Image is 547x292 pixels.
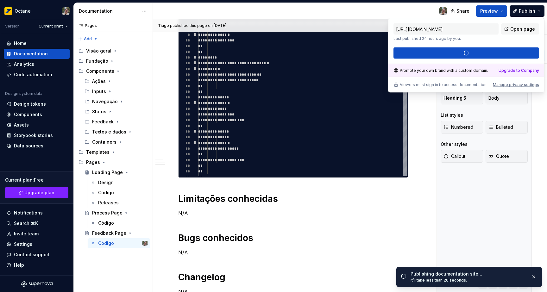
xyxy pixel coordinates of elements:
a: Open page [501,23,539,35]
div: Loading Page [92,169,123,176]
div: Ações [82,76,150,86]
div: Inputs [82,86,150,96]
button: Heading 5 [441,92,483,104]
a: Design tokens [4,99,70,109]
a: Process Page [82,208,150,218]
img: Tiago [439,7,447,15]
span: Heading 5 [443,95,466,101]
div: Inputs [92,88,106,95]
a: Assets [4,120,70,130]
div: Octane [15,8,31,14]
div: Components [76,66,150,76]
div: Status [92,109,106,115]
button: Preview [476,5,507,17]
span: Preview [480,8,498,14]
div: Código [98,240,114,246]
p: Last published 24 hours ago by you. [393,36,499,41]
div: Storybook stories [14,132,53,139]
div: Components [86,68,114,74]
div: Pages [76,157,150,167]
div: Textos e dados [92,129,126,135]
button: Publish [510,5,544,17]
div: published this page on [DATE] [170,23,226,28]
span: Current draft [39,24,63,29]
div: Design system data [5,91,42,96]
div: Código [98,220,114,226]
div: List styles [441,112,463,118]
div: Page tree [76,46,150,248]
a: Upgrade plan [5,187,68,198]
span: Tiago [158,23,169,28]
a: Código [88,188,150,198]
div: Containers [92,139,116,145]
span: Bulleted [488,124,513,130]
p: N/A [178,249,408,256]
p: N/A [178,209,408,217]
button: Quote [486,150,528,163]
span: Numbered [443,124,473,130]
div: Search ⌘K [14,220,38,227]
button: Contact support [4,250,70,260]
div: Home [14,40,27,47]
div: Invite team [14,231,39,237]
div: Contact support [14,252,50,258]
span: Upgrade plan [24,189,54,196]
div: Feedback Page [92,230,126,236]
div: Data sources [14,143,43,149]
img: e8093afa-4b23-4413-bf51-00cde92dbd3f.png [4,7,12,15]
a: Documentation [4,49,70,59]
div: Notifications [14,210,43,216]
a: Invite team [4,229,70,239]
svg: Supernova Logo [21,281,53,287]
div: Feedback [82,117,150,127]
div: Navegação [92,98,118,105]
h1: Bugs conhecidos [178,232,408,244]
div: Pages [76,23,97,28]
div: Settings [14,241,32,247]
div: Pages [86,159,100,165]
img: Tiago [142,241,148,246]
button: Bulleted [486,121,528,134]
a: CódigoTiago [88,238,150,248]
div: Documentation [79,8,139,14]
a: Settings [4,239,70,249]
button: Callout [441,150,483,163]
a: Design [88,177,150,188]
div: Code automation [14,71,52,78]
div: Components [14,111,42,118]
button: Manage privacy settings [493,82,539,87]
div: Status [82,107,150,117]
div: Promote your own brand with a custom domain. [393,68,488,73]
div: Templates [86,149,110,155]
button: Body [486,92,528,104]
h1: Changelog [178,271,408,283]
div: Ações [92,78,106,84]
div: Containers [82,137,150,147]
div: Assets [14,122,29,128]
a: Feedback Page [82,228,150,238]
div: Process Page [92,210,123,216]
div: Código [98,189,114,196]
span: Quote [488,153,509,159]
div: Design tokens [14,101,46,107]
div: Current plan : Free [5,177,68,183]
div: Textos e dados [82,127,150,137]
a: Upgrade to Company [499,68,539,73]
button: Numbered [441,121,483,134]
span: Add [84,36,92,41]
span: Open page [510,26,535,32]
a: Storybook stories [4,130,70,140]
div: Design [98,179,114,186]
div: Templates [76,147,150,157]
span: Share [456,8,469,14]
div: Visão geral [76,46,150,56]
div: Documentation [14,51,48,57]
button: Search ⌘K [4,218,70,228]
div: Help [14,262,24,268]
div: Visão geral [86,48,111,54]
span: Publish [519,8,535,14]
button: Current draft [36,22,71,31]
a: Código [88,218,150,228]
